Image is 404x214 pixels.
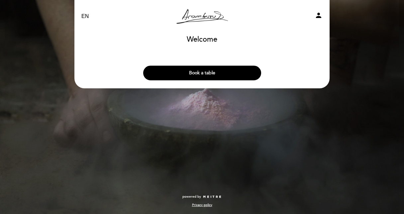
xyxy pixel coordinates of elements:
[143,66,261,80] button: Book a table
[160,7,244,26] a: Aramburu Resto
[315,11,323,19] i: person
[203,195,222,199] img: MEITRE
[182,194,201,199] span: powered by
[187,36,217,44] h1: Welcome
[315,11,323,22] button: person
[182,194,222,199] a: powered by
[192,203,212,207] a: Privacy policy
